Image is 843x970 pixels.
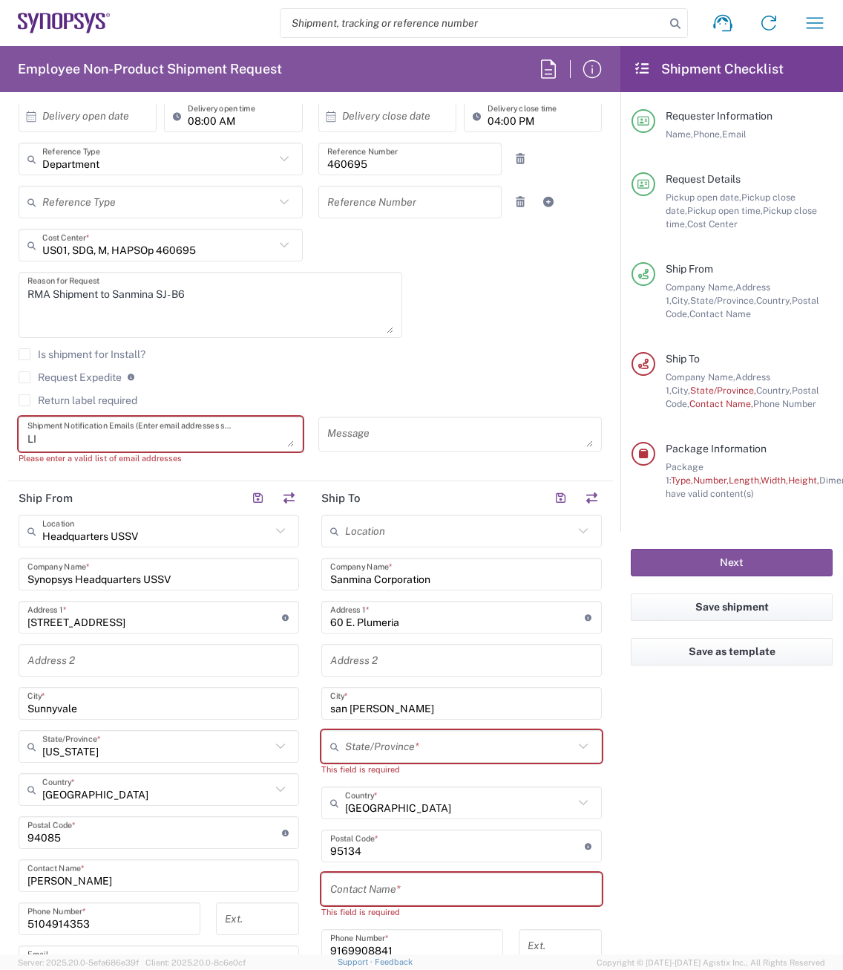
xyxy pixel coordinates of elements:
span: Length, [729,475,761,486]
span: Company Name, [666,371,735,383]
span: Server: 2025.20.0-5efa686e39f [18,958,139,967]
span: Phone Number [753,398,816,409]
h2: Ship From [19,491,73,506]
span: City, [672,295,690,306]
a: Support [338,957,375,966]
span: Email [722,128,747,140]
span: Ship To [666,353,700,365]
span: State/Province, [690,385,756,396]
a: Remove Reference [510,149,531,169]
span: Contact Name [689,308,751,319]
span: Company Name, [666,281,735,293]
h2: Shipment Checklist [634,60,784,78]
h2: Employee Non-Product Shipment Request [18,60,282,78]
span: Package Information [666,443,767,455]
span: Country, [756,295,792,306]
span: Type, [671,475,693,486]
span: Pickup open time, [687,205,763,216]
span: Requester Information [666,110,773,122]
input: Shipment, tracking or reference number [281,9,665,37]
span: Pickup open date, [666,192,741,203]
a: Add Reference [538,192,559,212]
span: Phone, [693,128,722,140]
button: Next [631,549,833,576]
label: Request Expedite [19,371,122,383]
span: Request Details [666,173,741,185]
span: Name, [666,128,693,140]
h2: Ship To [321,491,361,506]
button: Save as template [631,638,833,665]
div: Please enter a valid list of email addresses [19,452,303,465]
span: Cost Center [687,218,738,230]
span: Client: 2025.20.0-8c6e0cf [145,958,246,967]
div: This field is required [321,905,602,919]
label: Return label required [19,394,137,406]
a: Feedback [375,957,413,966]
a: Remove Reference [510,192,531,212]
div: This field is required [321,763,602,776]
span: Package 1: [666,461,703,486]
span: State/Province, [690,295,756,306]
span: Contact Name, [689,398,753,409]
span: Copyright © [DATE]-[DATE] Agistix Inc., All Rights Reserved [597,956,825,969]
button: Save shipment [631,593,833,621]
label: Is shipment for Install? [19,348,145,360]
span: Number, [693,475,729,486]
span: Ship From [666,263,713,275]
span: City, [672,385,690,396]
span: Width, [761,475,788,486]
span: Country, [756,385,792,396]
span: Height, [788,475,819,486]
